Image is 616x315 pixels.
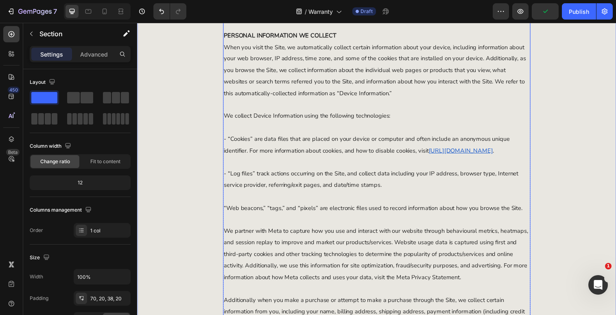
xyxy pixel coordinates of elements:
[88,185,393,193] span: “Web beacons,” “tags,” and “pixels” are electronic files used to record information about how you...
[40,158,70,165] span: Change ratio
[305,7,307,16] span: /
[30,252,51,263] div: Size
[90,158,120,165] span: Fit to content
[88,278,395,310] span: Additionally when you make a purchase or attempt to make a purchase through the Site, we collect ...
[153,3,186,20] div: Undo/Redo
[137,23,616,315] iframe: Design area
[31,177,129,188] div: 12
[39,29,106,39] p: Section
[30,273,43,280] div: Width
[90,295,129,302] div: 70, 20, 38, 20
[40,50,63,59] p: Settings
[90,227,129,234] div: 1 col
[3,3,61,20] button: 7
[562,3,596,20] button: Publish
[80,50,108,59] p: Advanced
[30,227,43,234] div: Order
[297,126,363,135] a: [URL][DOMAIN_NAME]
[6,149,20,155] div: Beta
[569,7,589,16] div: Publish
[30,295,48,302] div: Padding
[297,126,363,134] u: [URL][DOMAIN_NAME]
[360,8,373,15] span: Draft
[605,263,612,269] span: 1
[8,87,20,93] div: 450
[588,275,608,295] iframe: Intercom live chat
[363,126,364,134] span: .
[88,149,389,169] span: - “Log files” track actions occurring on the Site, and collect data including your IP address, br...
[30,77,57,88] div: Layout
[88,208,398,263] span: We partner with Meta to capture how you use and interact with our website through behavioural met...
[53,7,57,16] p: 7
[74,269,130,284] input: Auto
[308,7,333,16] span: Warranty
[30,141,73,152] div: Column width
[30,205,93,216] div: Columns management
